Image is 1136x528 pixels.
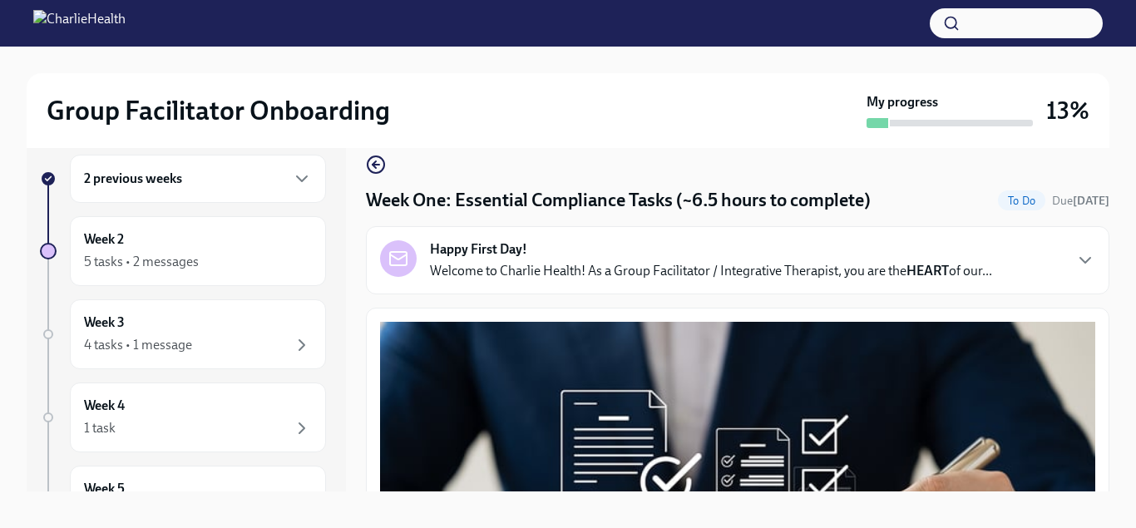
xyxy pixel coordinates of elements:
strong: [DATE] [1073,194,1109,208]
h4: Week One: Essential Compliance Tasks (~6.5 hours to complete) [366,188,871,213]
h6: Week 4 [84,397,125,415]
a: Week 25 tasks • 2 messages [40,216,326,286]
span: Due [1052,194,1109,208]
strong: HEART [906,263,949,279]
div: 4 tasks • 1 message [84,336,192,354]
h6: Week 2 [84,230,124,249]
h3: 13% [1046,96,1089,126]
strong: My progress [867,93,938,111]
strong: Happy First Day! [430,240,527,259]
div: 1 task [84,419,116,437]
div: 5 tasks • 2 messages [84,253,199,271]
h6: Week 5 [84,480,125,498]
span: To Do [998,195,1045,207]
span: October 6th, 2025 09:00 [1052,193,1109,209]
p: Welcome to Charlie Health! As a Group Facilitator / Integrative Therapist, you are the of our... [430,262,992,280]
h2: Group Facilitator Onboarding [47,94,390,127]
a: Week 34 tasks • 1 message [40,299,326,369]
h6: Week 3 [84,313,125,332]
div: 2 previous weeks [70,155,326,203]
a: Week 41 task [40,382,326,452]
img: CharlieHealth [33,10,126,37]
h6: 2 previous weeks [84,170,182,188]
